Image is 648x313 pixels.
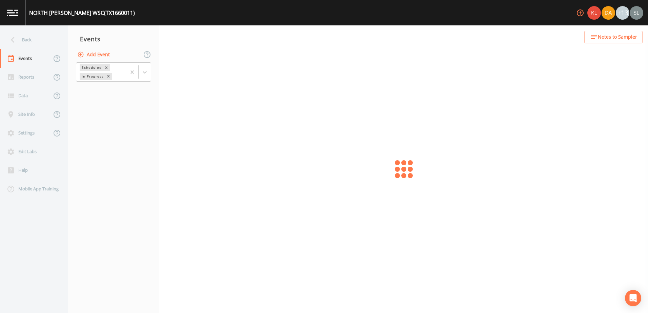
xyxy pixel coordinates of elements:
div: Events [68,30,159,47]
span: Notes to Sampler [598,33,637,41]
div: Open Intercom Messenger [625,290,641,306]
div: Remove In Progress [105,73,112,80]
div: David Weber [601,6,615,20]
img: a84961a0472e9debc750dd08a004988d [602,6,615,20]
div: +13 [616,6,629,20]
img: 9c4450d90d3b8045b2e5fa62e4f92659 [587,6,601,20]
img: 0d5b2d5fd6ef1337b72e1b2735c28582 [630,6,643,20]
div: NORTH [PERSON_NAME] WSC (TX1660011) [29,9,135,17]
div: In Progress [80,73,105,80]
div: Kler Teran [587,6,601,20]
div: Remove Scheduled [103,64,110,71]
img: logo [7,9,18,16]
button: Add Event [76,48,113,61]
button: Notes to Sampler [584,31,643,43]
div: Scheduled [80,64,103,71]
